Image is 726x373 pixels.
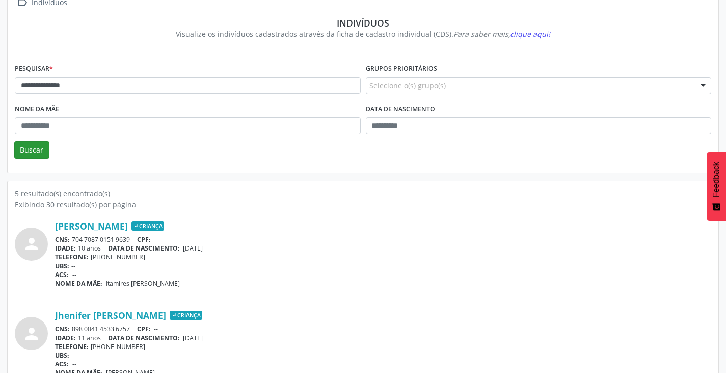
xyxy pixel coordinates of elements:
[55,253,89,261] span: TELEFONE:
[55,325,70,333] span: CNS:
[55,325,711,333] div: 898 0041 4533 6757
[22,235,41,253] i: person
[55,342,711,351] div: [PHONE_NUMBER]
[108,334,180,342] span: DATA DE NASCIMENTO:
[55,334,76,342] span: IDADE:
[510,29,550,39] span: clique aqui!
[55,342,89,351] span: TELEFONE:
[72,360,76,368] span: --
[15,102,59,117] label: Nome da mãe
[170,311,202,320] span: Criança
[55,310,166,321] a: Jhenifer [PERSON_NAME]
[106,279,180,288] span: Itamires [PERSON_NAME]
[55,351,711,360] div: --
[22,17,704,29] div: Indivíduos
[15,199,711,210] div: Exibindo 30 resultado(s) por página
[22,325,41,343] i: person
[453,29,550,39] i: Para saber mais,
[137,235,151,244] span: CPF:
[55,235,711,244] div: 704 7087 0151 9639
[55,220,128,232] a: [PERSON_NAME]
[55,262,69,270] span: UBS:
[707,152,726,221] button: Feedback - Mostrar pesquisa
[366,61,437,77] label: Grupos prioritários
[154,325,158,333] span: --
[15,188,711,199] div: 5 resultado(s) encontrado(s)
[14,141,49,159] button: Buscar
[55,262,711,270] div: --
[183,334,203,342] span: [DATE]
[55,253,711,261] div: [PHONE_NUMBER]
[366,102,435,117] label: Data de nascimento
[55,270,69,279] span: ACS:
[55,279,102,288] span: NOME DA MÃE:
[55,334,711,342] div: 11 anos
[15,61,53,77] label: Pesquisar
[55,244,711,253] div: 10 anos
[72,270,76,279] span: --
[108,244,180,253] span: DATA DE NASCIMENTO:
[369,80,446,91] span: Selecione o(s) grupo(s)
[183,244,203,253] span: [DATE]
[55,235,70,244] span: CNS:
[137,325,151,333] span: CPF:
[131,221,164,231] span: Criança
[154,235,158,244] span: --
[55,244,76,253] span: IDADE:
[55,360,69,368] span: ACS:
[22,29,704,39] div: Visualize os indivíduos cadastrados através da ficha de cadastro individual (CDS).
[712,162,721,197] span: Feedback
[55,351,69,360] span: UBS:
